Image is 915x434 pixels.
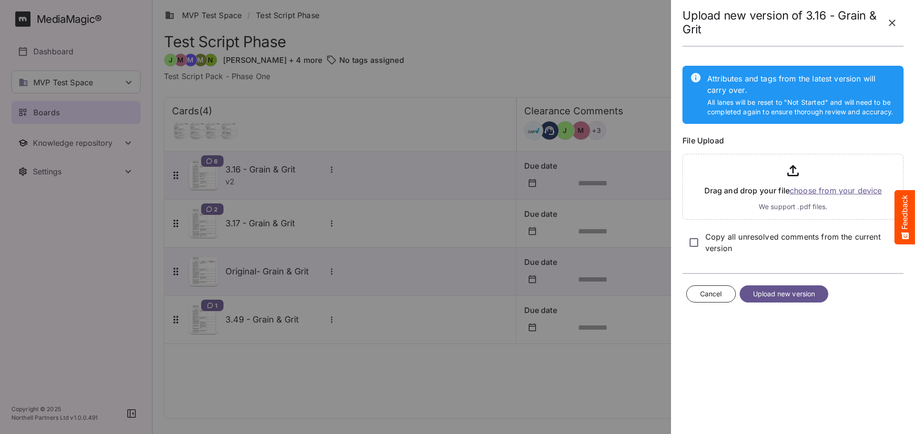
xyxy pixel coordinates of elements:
span: Upload new version [753,288,815,300]
label: File Upload [682,135,904,146]
p: All lanes will be reset to "Not Started" and will need to be completed again to ensure thorough r... [707,98,896,117]
p: Attributes and tags from the latest version will carry over. [707,73,896,96]
a: Contact us [95,75,129,82]
span: I have an idea [42,164,92,173]
p: Copy all unresolved comments from the current version [705,231,904,254]
button: Cancel [686,285,736,303]
span: Tell us what you think [43,61,129,71]
span: Cancel [700,288,722,300]
button: Upload new version [740,285,829,303]
span: Like something or not? [42,140,123,149]
span: Want to discuss? [42,75,95,82]
span: What kind of feedback do you have? [30,115,142,123]
h2: Upload new version of 3.16 - Grain & Grit [682,9,881,37]
span:  [70,19,99,43]
button: Feedback [895,190,915,244]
